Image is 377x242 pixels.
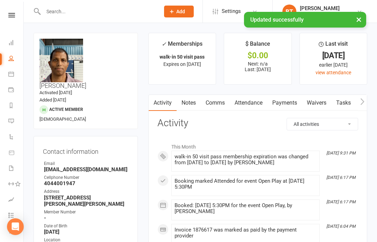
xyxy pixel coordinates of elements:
div: walk-in 50 visit pass membership expiration was changed from [DATE] to [DATE] by [PERSON_NAME] [175,154,317,166]
div: Member Number [44,209,128,215]
div: [PERSON_NAME] [300,5,342,12]
span: Expires on [DATE] [163,61,201,67]
div: Email [44,160,128,167]
div: Invoice 1876617 was marked as paid by the payment provider [175,227,317,239]
p: Next: n/a Last: [DATE] [230,61,285,72]
div: Cellphone Number [44,174,128,181]
h3: Activity [157,118,358,129]
i: [DATE] 6:17 PM [326,175,355,180]
a: Tasks [331,95,356,111]
div: Date of Birth [44,223,128,229]
a: view attendance [316,70,351,75]
div: $ Balance [245,39,270,52]
span: [DEMOGRAPHIC_DATA] [39,116,86,122]
strong: [STREET_ADDRESS][PERSON_NAME][PERSON_NAME] [44,195,128,207]
h3: [PERSON_NAME] [39,39,132,89]
a: Assessments [8,192,24,208]
a: People [8,51,24,67]
span: Add [176,9,185,14]
time: Activated [DATE] [39,90,72,95]
strong: walk-in 50 visit pass [160,54,205,60]
a: Comms [201,95,230,111]
time: Added [DATE] [39,97,66,103]
img: image1708820341.png [39,39,83,82]
div: Open Intercom Messenger [7,218,24,235]
strong: [DATE] [44,229,128,235]
div: Updated successfully [244,12,366,28]
a: Reports [8,98,24,114]
span: Settings [222,3,241,19]
a: Activity [149,95,177,111]
i: ✓ [162,41,166,47]
a: Payments [267,95,302,111]
span: Active member [49,107,83,112]
h3: Contact information [43,145,128,155]
div: earlier [DATE] [306,61,361,69]
a: Payments [8,83,24,98]
strong: 4044001947 [44,180,128,187]
li: This Month [157,139,358,151]
a: Notes [177,95,201,111]
a: Waivers [302,95,331,111]
div: Booked: [DATE] 5:30PM for the event Open Play, by [PERSON_NAME] [175,203,317,214]
input: Search... [41,7,155,16]
button: × [353,12,365,27]
div: Address [44,188,128,195]
div: BT [282,5,296,18]
button: Add [164,6,194,17]
i: [DATE] 6:04 PM [326,224,355,229]
a: Attendance [230,95,267,111]
a: Dashboard [8,36,24,51]
div: Memberships [162,39,202,52]
div: [DATE] [306,52,361,59]
a: Product Sales [8,145,24,161]
div: $0.00 [230,52,285,59]
div: Last visit [319,39,348,52]
strong: - [44,215,128,221]
strong: [EMAIL_ADDRESS][DOMAIN_NAME] [44,166,128,173]
i: [DATE] 9:31 PM [326,151,355,156]
a: Calendar [8,67,24,83]
div: Cypress Badminton [300,12,342,18]
i: [DATE] 6:17 PM [326,199,355,204]
div: Booking marked Attended for event Open Play at [DATE] 5:30PM [175,178,317,190]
